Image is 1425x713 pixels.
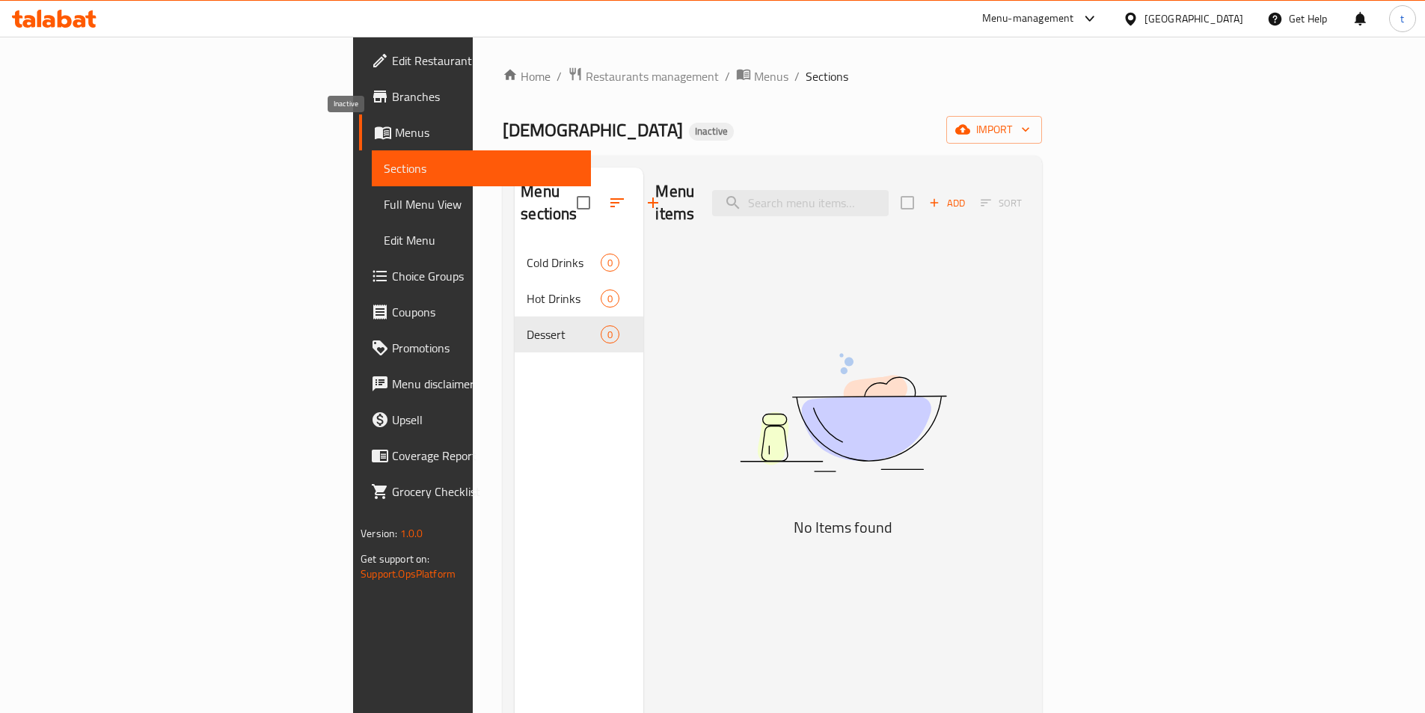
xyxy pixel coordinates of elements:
[527,290,601,307] span: Hot Drinks
[361,549,429,569] span: Get support on:
[601,325,619,343] div: items
[601,256,619,270] span: 0
[515,281,643,316] div: Hot Drinks0
[359,258,591,294] a: Choice Groups
[655,180,694,225] h2: Menu items
[599,185,635,221] span: Sort sections
[689,125,734,138] span: Inactive
[515,316,643,352] div: Dessert0
[515,239,643,358] nav: Menu sections
[392,267,579,285] span: Choice Groups
[982,10,1074,28] div: Menu-management
[515,245,643,281] div: Cold Drinks0
[712,190,889,216] input: search
[359,474,591,509] a: Grocery Checklist
[1400,10,1404,27] span: t
[359,438,591,474] a: Coverage Report
[923,192,971,215] span: Add item
[656,515,1030,539] h5: No Items found
[395,123,579,141] span: Menus
[359,79,591,114] a: Branches
[503,67,1042,86] nav: breadcrumb
[958,120,1030,139] span: import
[359,43,591,79] a: Edit Restaurant
[794,67,800,85] li: /
[601,254,619,272] div: items
[359,114,591,150] a: Menus
[392,375,579,393] span: Menu disclaimer
[527,325,601,343] span: Dessert
[359,330,591,366] a: Promotions
[392,411,579,429] span: Upsell
[601,328,619,342] span: 0
[601,292,619,306] span: 0
[503,113,683,147] span: [DEMOGRAPHIC_DATA]
[656,313,1030,512] img: dish.svg
[384,159,579,177] span: Sections
[1144,10,1243,27] div: [GEOGRAPHIC_DATA]
[361,564,456,584] a: Support.OpsPlatform
[927,195,967,212] span: Add
[392,483,579,501] span: Grocery Checklist
[946,116,1042,144] button: import
[384,231,579,249] span: Edit Menu
[372,186,591,222] a: Full Menu View
[568,67,719,86] a: Restaurants management
[754,67,788,85] span: Menus
[923,192,971,215] button: Add
[736,67,788,86] a: Menus
[359,402,591,438] a: Upsell
[392,52,579,70] span: Edit Restaurant
[384,195,579,213] span: Full Menu View
[400,524,423,543] span: 1.0.0
[586,67,719,85] span: Restaurants management
[361,524,397,543] span: Version:
[359,294,591,330] a: Coupons
[392,447,579,465] span: Coverage Report
[725,67,730,85] li: /
[392,303,579,321] span: Coupons
[359,366,591,402] a: Menu disclaimer
[392,339,579,357] span: Promotions
[806,67,848,85] span: Sections
[971,192,1032,215] span: Sort items
[527,254,601,272] span: Cold Drinks
[372,150,591,186] a: Sections
[392,88,579,105] span: Branches
[372,222,591,258] a: Edit Menu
